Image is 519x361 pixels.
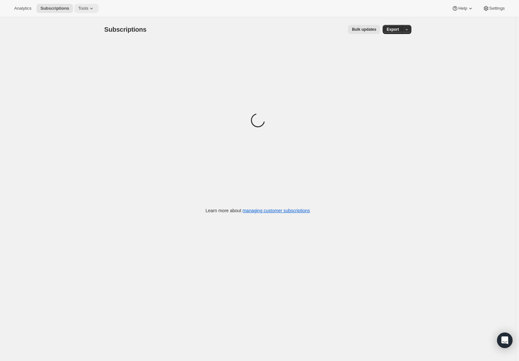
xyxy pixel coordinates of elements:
[14,6,31,11] span: Analytics
[489,6,505,11] span: Settings
[448,4,477,13] button: Help
[497,333,513,348] div: Open Intercom Messenger
[479,4,509,13] button: Settings
[387,27,399,32] span: Export
[458,6,467,11] span: Help
[206,207,310,214] p: Learn more about
[352,27,376,32] span: Bulk updates
[10,4,35,13] button: Analytics
[104,26,147,33] span: Subscriptions
[78,6,88,11] span: Tools
[40,6,69,11] span: Subscriptions
[242,208,310,213] a: managing customer subscriptions
[348,25,380,34] button: Bulk updates
[74,4,99,13] button: Tools
[37,4,73,13] button: Subscriptions
[383,25,403,34] button: Export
